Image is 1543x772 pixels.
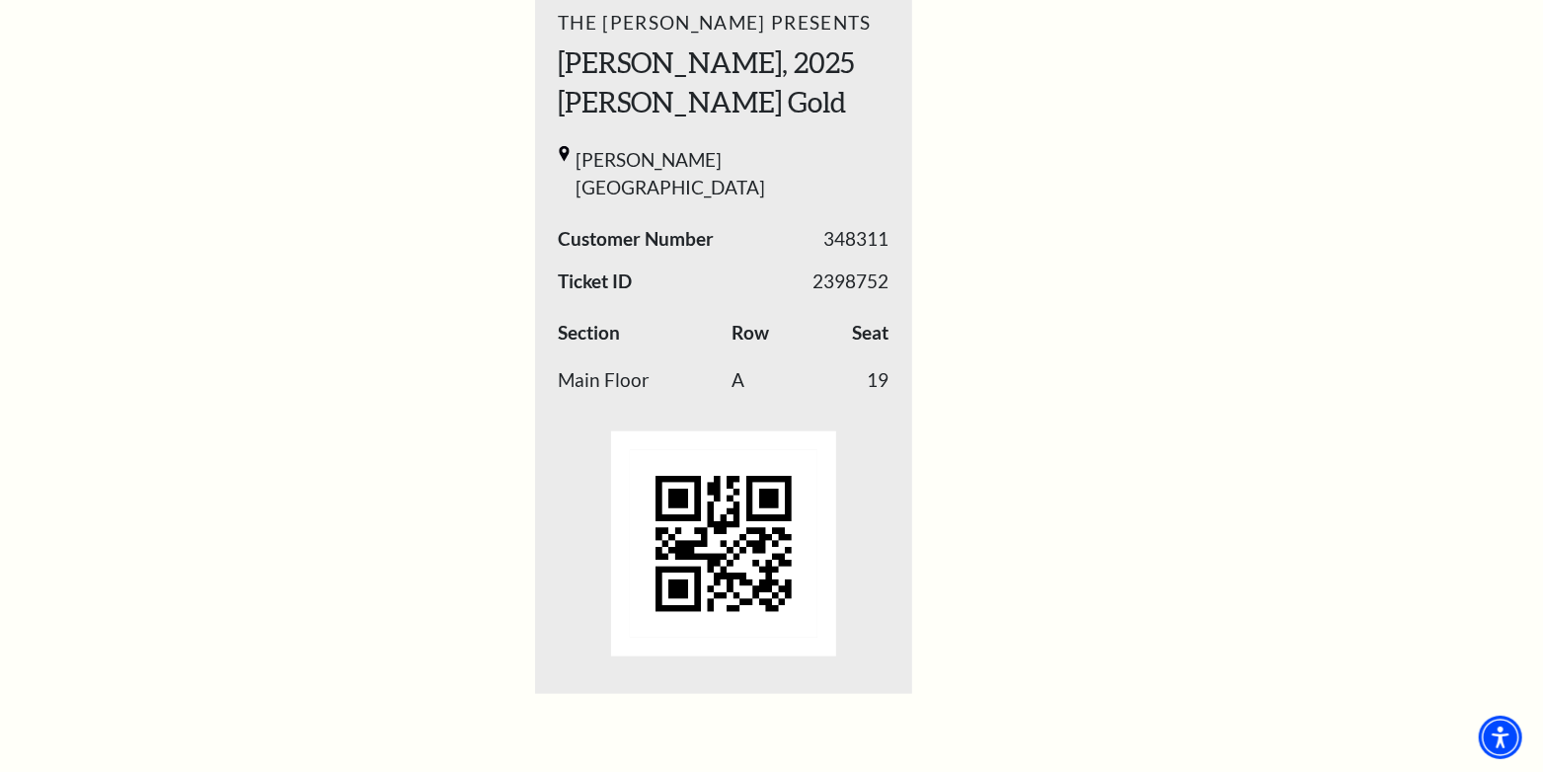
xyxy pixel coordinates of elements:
span: [PERSON_NAME][GEOGRAPHIC_DATA] [576,146,888,202]
td: 19 [819,356,888,404]
label: Section [558,319,620,347]
span: Ticket ID [558,268,632,296]
span: The [PERSON_NAME] Presents [558,7,888,39]
h2: [PERSON_NAME], 2025 [PERSON_NAME] Gold [558,43,888,122]
span: Customer Number [558,225,714,254]
div: Accessibility Menu [1479,716,1522,759]
span: 2398752 [812,268,888,296]
td: A [732,356,820,404]
td: Main Floor [558,356,732,404]
label: Seat [852,319,888,347]
span: 348311 [823,225,888,254]
label: Row [732,319,769,347]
